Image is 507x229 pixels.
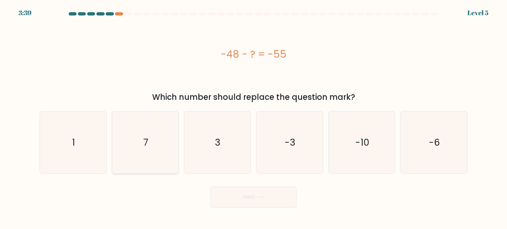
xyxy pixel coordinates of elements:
div: Level 5 [467,8,489,18]
text: 3 [215,135,221,149]
div: Which number should replace the question mark? [44,91,463,103]
text: -6 [429,135,440,149]
button: Next [211,186,296,208]
text: -3 [285,135,296,149]
text: -10 [355,135,369,149]
div: -48 - ? = -55 [40,47,467,62]
text: 7 [143,135,148,149]
text: 1 [72,135,75,149]
div: 3:39 [18,8,31,18]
